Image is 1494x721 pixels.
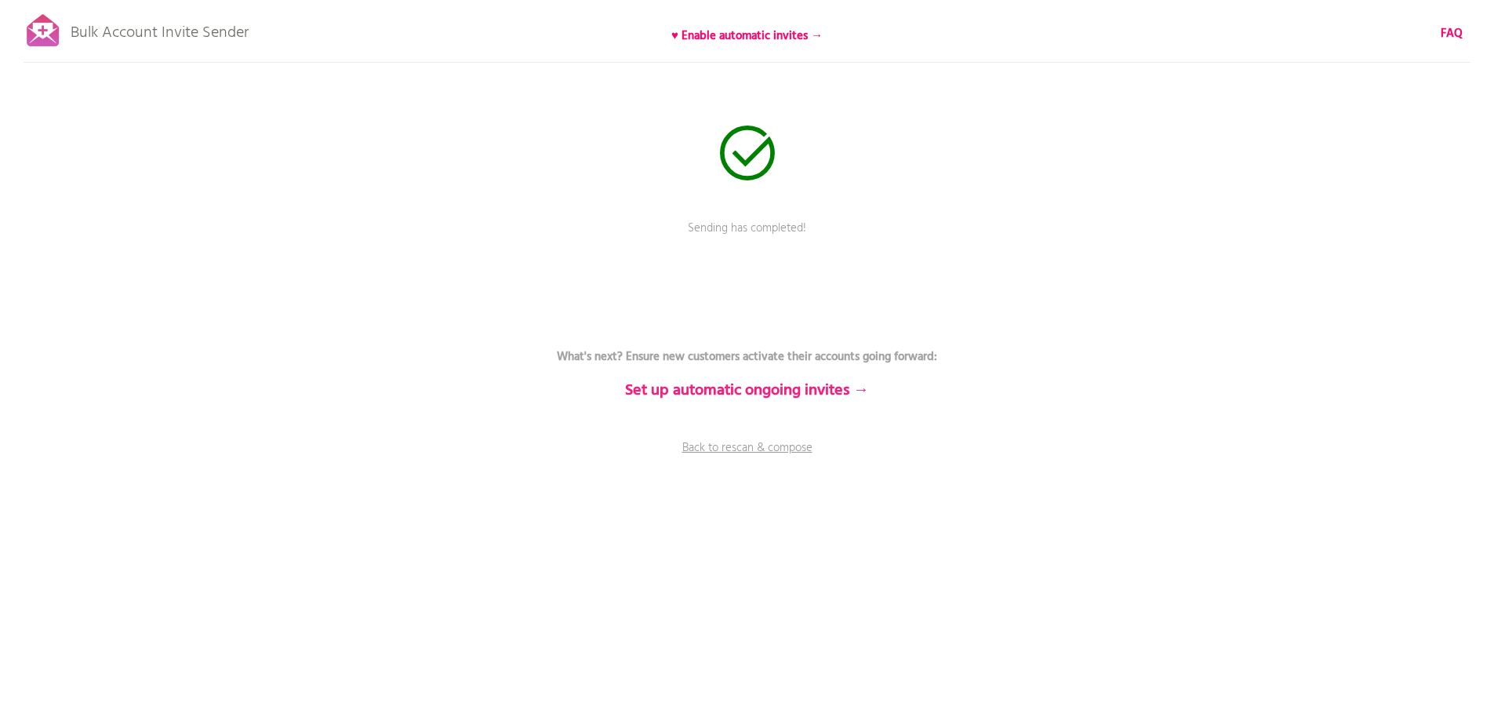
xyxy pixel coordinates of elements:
[71,9,249,49] p: Bulk Account Invite Sender
[1441,25,1463,42] a: FAQ
[557,348,937,366] b: What's next? Ensure new customers activate their accounts going forward:
[625,378,869,403] b: Set up automatic ongoing invites →
[1441,24,1463,43] b: FAQ
[671,27,823,46] b: ♥ Enable automatic invites →
[512,439,983,479] a: Back to rescan & compose
[512,220,983,259] p: Sending has completed!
